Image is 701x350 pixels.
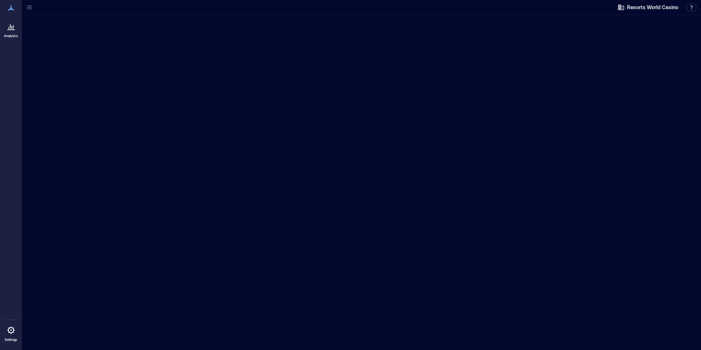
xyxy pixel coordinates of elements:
[5,338,17,342] p: Settings
[2,18,20,40] a: Analytics
[2,321,20,344] a: Settings
[4,34,18,38] p: Analytics
[615,1,680,13] button: Resorts World Casino
[627,4,678,11] span: Resorts World Casino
